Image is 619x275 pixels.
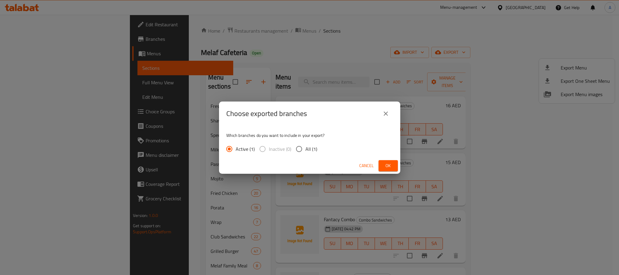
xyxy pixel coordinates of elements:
[226,132,393,138] p: Which branches do you want to include in your export?
[226,109,307,118] h2: Choose exported branches
[383,162,393,170] span: Ok
[357,160,376,171] button: Cancel
[359,162,374,170] span: Cancel
[379,160,398,171] button: Ok
[236,145,255,153] span: Active (1)
[379,106,393,121] button: close
[269,145,291,153] span: Inactive (0)
[305,145,317,153] span: All (1)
